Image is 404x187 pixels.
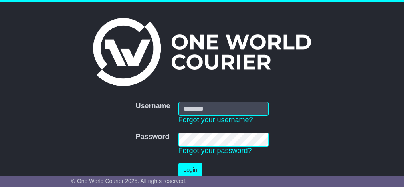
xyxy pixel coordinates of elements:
label: Password [135,133,169,141]
img: One World [93,18,311,86]
span: © One World Courier 2025. All rights reserved. [71,178,187,184]
label: Username [135,102,170,111]
a: Forgot your password? [178,147,252,155]
a: Forgot your username? [178,116,253,124]
button: Login [178,163,202,177]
